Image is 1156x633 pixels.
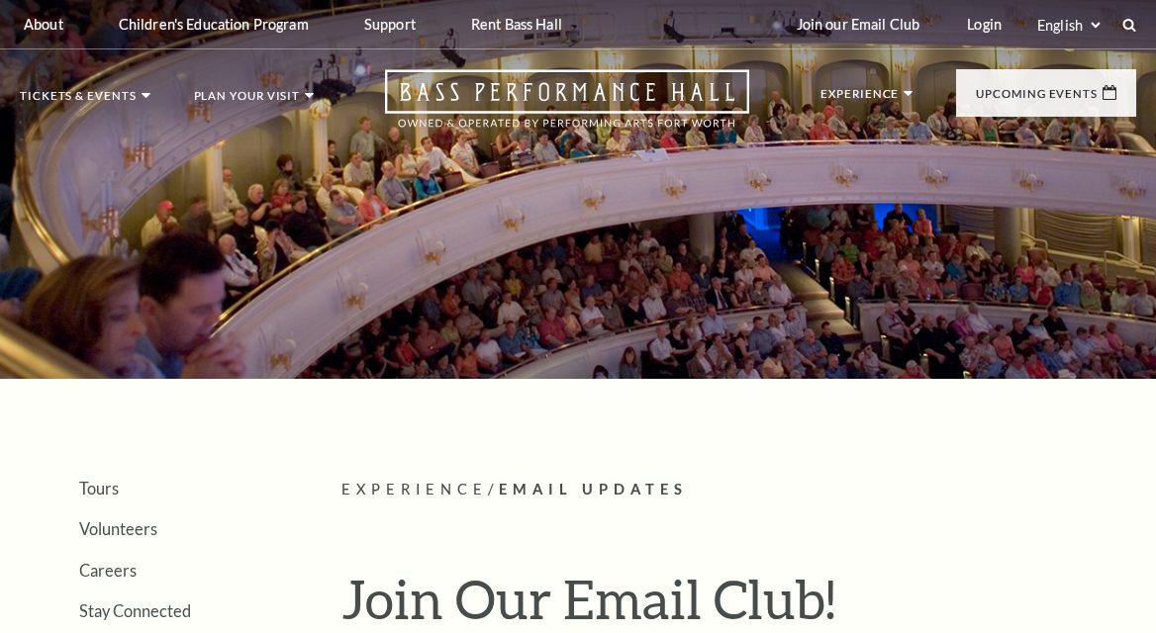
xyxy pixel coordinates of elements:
[820,88,899,110] p: Experience
[341,478,1136,502] p: /
[79,601,191,620] a: Stay Connected
[364,16,416,33] p: Support
[79,519,157,538] a: Volunteers
[499,481,688,497] span: Email Updates
[471,16,562,33] p: Rent Bass Hall
[341,481,488,497] span: Experience
[24,16,63,33] p: About
[79,561,137,580] a: Careers
[119,16,309,33] p: Children's Education Program
[1033,16,1104,35] select: Select:
[79,479,119,497] a: Tours
[976,88,1098,110] p: Upcoming Events
[194,90,301,112] p: Plan Your Visit
[20,90,137,112] p: Tickets & Events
